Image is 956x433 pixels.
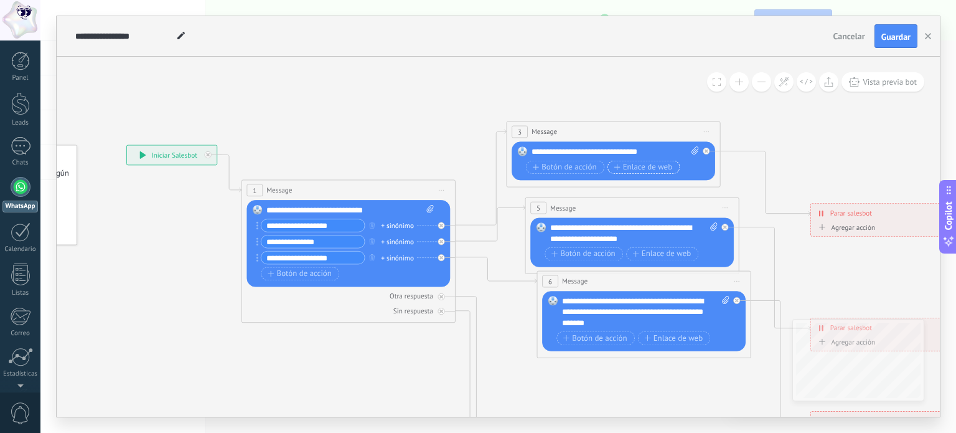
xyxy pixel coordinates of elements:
[268,270,332,278] span: Botón de acción
[548,277,552,287] span: 6
[830,416,872,426] span: Parar salesbot
[2,159,39,167] div: Chats
[881,32,911,41] span: Guardar
[828,27,870,45] button: Cancelar
[266,185,292,195] span: Message
[833,31,865,42] span: Cancelar
[537,204,540,213] span: 5
[551,250,616,259] span: Botón de acción
[638,331,710,345] button: Enlace de web
[614,163,672,172] span: Enlace de web
[841,72,924,92] button: Vista previa bot
[2,119,39,127] div: Leads
[626,247,698,261] button: Enlace de web
[2,289,39,297] div: Listas
[830,208,872,218] span: Parar salesbot
[550,203,576,213] span: Message
[381,221,414,231] div: + sinónimo
[644,334,703,343] span: Enlace de web
[381,236,414,247] div: + sinónimo
[607,161,680,174] button: Enlace de web
[632,250,691,259] span: Enlace de web
[816,224,876,232] div: Agregar acción
[533,163,597,172] span: Botón de acción
[2,370,39,378] div: Estadísticas
[253,186,256,196] span: 1
[2,330,39,338] div: Correo
[563,334,627,343] span: Botón de acción
[381,252,414,263] div: + sinónimo
[562,277,588,287] span: Message
[863,77,917,87] span: Vista previa bot
[942,201,955,230] span: Copilot
[390,292,433,301] div: Otra respuesta
[261,267,339,281] button: Botón de acción
[2,74,39,82] div: Panel
[518,128,522,137] span: 3
[526,161,604,174] button: Botón de acción
[556,331,634,345] button: Botón de acción
[2,245,39,254] div: Calendario
[127,146,217,165] div: Iniciar Salesbot
[393,307,433,316] div: Sin respuesta
[2,201,38,212] div: WhatsApp
[545,247,622,261] button: Botón de acción
[874,24,917,48] button: Guardar
[532,127,557,137] span: Message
